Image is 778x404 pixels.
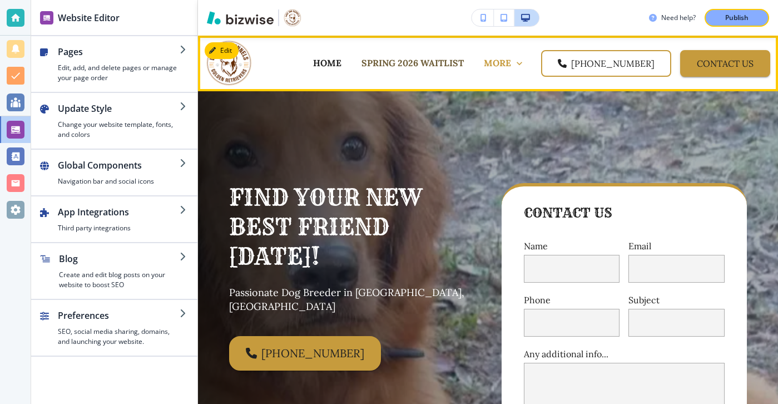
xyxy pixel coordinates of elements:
p: Publish [725,13,749,23]
a: [PHONE_NUMBER] [229,336,381,371]
button: Publish [705,9,769,27]
h4: SEO, social media sharing, domains, and launching your website. [58,327,180,347]
button: PreferencesSEO, social media sharing, domains, and launching your website. [31,300,197,356]
h2: Website Editor [58,11,120,24]
h2: Preferences [58,309,180,322]
p: Find Your New Best Friend [DATE]! [229,183,475,272]
button: Contact Us [680,50,770,77]
img: Bizwise Logo [207,11,274,24]
img: Lake Van Kennels [206,40,252,86]
button: App IntegrationsThird party integrations [31,196,197,242]
p: Subject [628,294,725,307]
h2: Global Components [58,159,180,172]
button: Update StyleChange your website template, fonts, and colors [31,93,197,149]
p: HOME [313,57,341,70]
p: Phone [524,294,620,307]
a: [PHONE_NUMBER] [541,50,671,77]
h2: Pages [58,45,180,58]
h4: Navigation bar and social icons [58,176,180,186]
button: BlogCreate and edit blog posts on your website to boost SEO [31,243,197,299]
p: MORE [484,57,511,70]
h4: Edit, add, and delete pages or manage your page order [58,63,180,83]
p: SPRING 2026 WAITLIST [361,57,464,70]
button: PagesEdit, add, and delete pages or manage your page order [31,36,197,92]
img: Your Logo [284,9,301,27]
p: Email [628,240,725,253]
p: Any additional info... [524,348,725,361]
h4: Create and edit blog posts on your website to boost SEO [59,270,180,290]
h2: App Integrations [58,205,180,219]
h4: Change your website template, fonts, and colors [58,120,180,140]
h4: Third party integrations [58,223,180,233]
h4: Contact Us [524,204,612,222]
p: Name [524,240,620,253]
h3: Need help? [661,13,696,23]
button: Global ComponentsNavigation bar and social icons [31,150,197,195]
img: editor icon [40,11,53,24]
h2: Blog [59,252,180,265]
button: Edit [205,42,239,59]
p: Passionate Dog Breeder in [GEOGRAPHIC_DATA], [GEOGRAPHIC_DATA] [229,285,475,314]
h2: Update Style [58,102,180,115]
